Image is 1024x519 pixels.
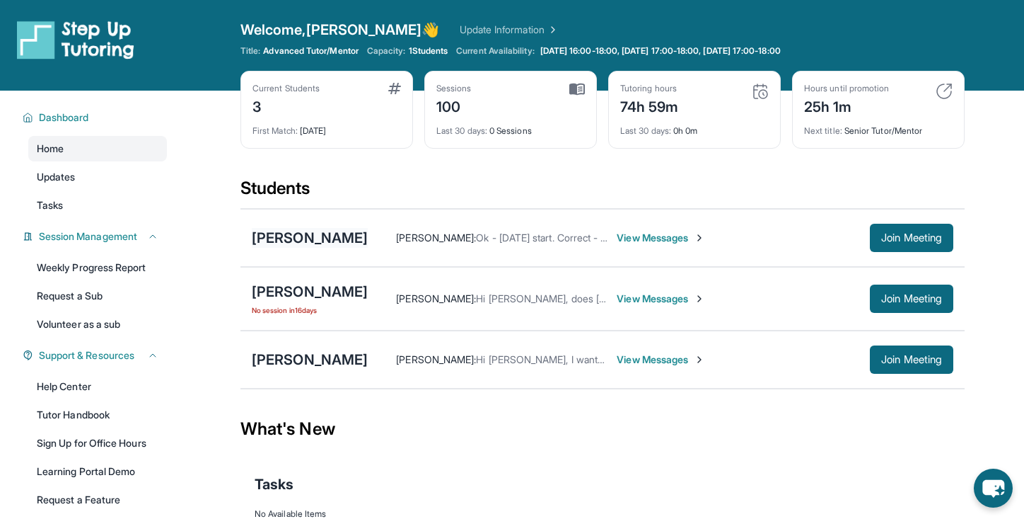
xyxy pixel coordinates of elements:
[39,229,137,244] span: Session Management
[881,295,942,303] span: Join Meeting
[620,94,679,117] div: 74h 59m
[39,348,134,363] span: Support & Resources
[37,198,63,212] span: Tasks
[974,469,1013,508] button: chat-button
[456,45,534,57] span: Current Availability:
[396,292,476,304] span: [PERSON_NAME] :
[28,312,167,337] a: Volunteer as a sub
[694,293,705,304] img: Chevron-Right
[545,23,559,37] img: Chevron Right
[620,117,769,137] div: 0h 0m
[240,398,965,460] div: What's New
[367,45,406,57] span: Capacity:
[617,231,705,245] span: View Messages
[28,459,167,484] a: Learning Portal Demo
[436,117,585,137] div: 0 Sessions
[388,83,401,94] img: card
[396,353,476,365] span: [PERSON_NAME] :
[537,45,784,57] a: [DATE] 16:00-18:00, [DATE] 17:00-18:00, [DATE] 17:00-18:00
[33,348,158,363] button: Support & Resources
[255,474,293,494] span: Tasks
[436,94,472,117] div: 100
[617,292,705,306] span: View Messages
[240,45,260,57] span: Title:
[240,20,440,40] span: Welcome, [PERSON_NAME] 👋
[460,23,559,37] a: Update Information
[870,224,953,252] button: Join Meeting
[476,292,856,304] span: Hi [PERSON_NAME], does [DATE] 5pm work for you guys in having our first session?
[252,83,320,94] div: Current Students
[17,20,134,59] img: logo
[252,282,368,302] div: [PERSON_NAME]
[28,193,167,218] a: Tasks
[436,83,472,94] div: Sessions
[476,232,681,244] span: Ok - [DATE] start. Correct - subject is reading.
[28,402,167,428] a: Tutor Handbook
[804,117,953,137] div: Senior Tutor/Mentor
[252,228,368,248] div: [PERSON_NAME]
[804,83,889,94] div: Hours until promotion
[881,355,942,364] span: Join Meeting
[694,232,705,244] img: Chevron-Right
[620,83,679,94] div: Tutoring hours
[569,83,585,96] img: card
[240,177,965,208] div: Students
[620,125,671,136] span: Last 30 days :
[28,487,167,513] a: Request a Feature
[409,45,448,57] span: 1 Students
[870,346,953,374] button: Join Meeting
[28,374,167,399] a: Help Center
[252,304,368,316] span: No session in 16 days
[252,125,298,136] span: First Match :
[263,45,358,57] span: Advanced Tutor/Mentor
[28,136,167,161] a: Home
[28,283,167,309] a: Request a Sub
[617,353,705,367] span: View Messages
[252,117,401,137] div: [DATE]
[881,234,942,242] span: Join Meeting
[752,83,769,100] img: card
[252,94,320,117] div: 3
[28,164,167,190] a: Updates
[936,83,953,100] img: card
[37,142,64,156] span: Home
[33,229,158,244] button: Session Management
[39,110,89,125] span: Dashboard
[804,94,889,117] div: 25h 1m
[252,350,368,370] div: [PERSON_NAME]
[540,45,781,57] span: [DATE] 16:00-18:00, [DATE] 17:00-18:00, [DATE] 17:00-18:00
[870,285,953,313] button: Join Meeting
[28,430,167,456] a: Sign Up for Office Hours
[37,170,76,184] span: Updates
[804,125,842,136] span: Next title :
[28,255,167,280] a: Weekly Progress Report
[33,110,158,125] button: Dashboard
[436,125,487,136] span: Last 30 days :
[396,232,476,244] span: [PERSON_NAME] :
[694,354,705,365] img: Chevron-Right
